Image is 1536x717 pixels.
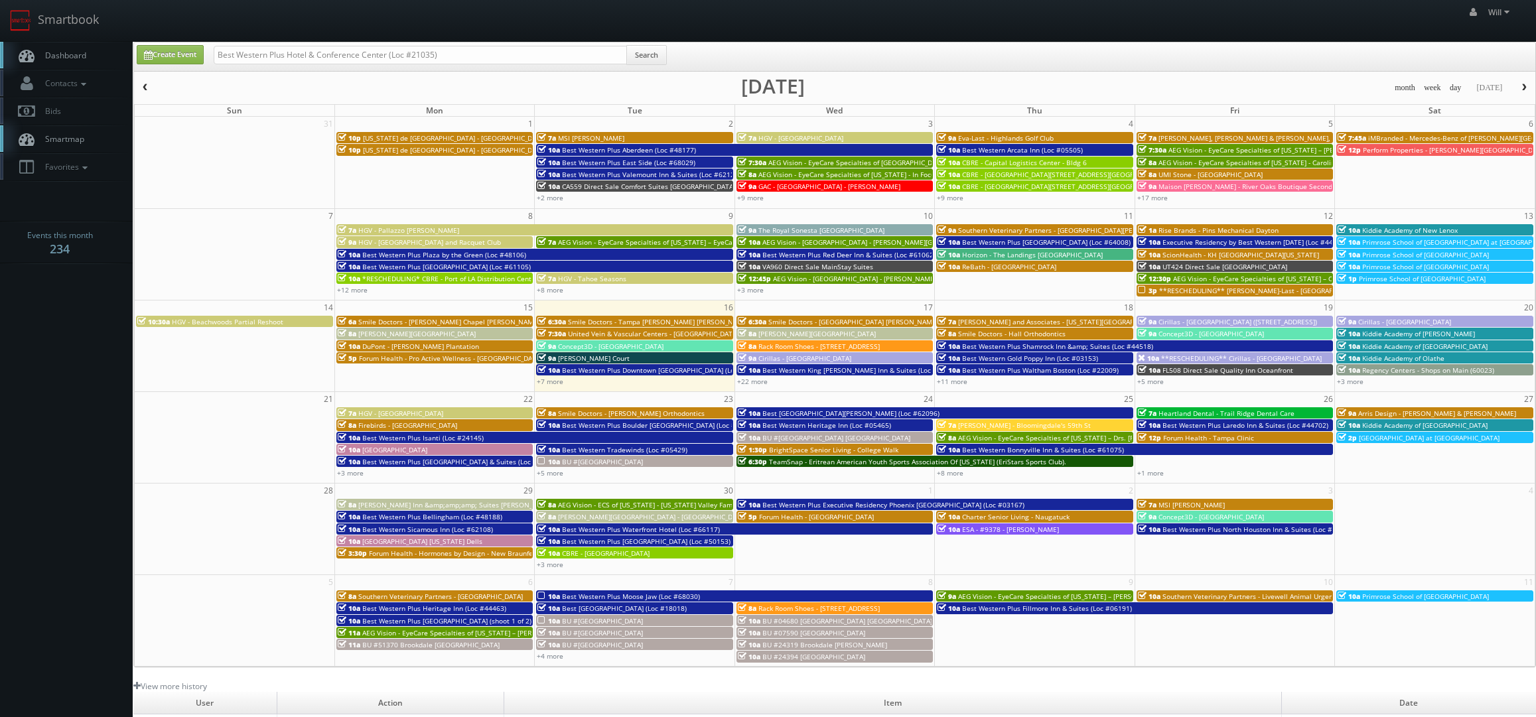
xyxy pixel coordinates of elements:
span: Smile Doctors - [GEOGRAPHIC_DATA] [PERSON_NAME] Orthodontics [768,317,982,326]
span: 10a [338,250,360,259]
span: [GEOGRAPHIC_DATA] [362,445,427,454]
span: Best Western Plus [GEOGRAPHIC_DATA] (Loc #64008) [962,237,1131,247]
span: 10a [1138,262,1160,271]
span: Rack Room Shoes - [STREET_ADDRESS] [758,604,880,613]
span: 10a [938,170,960,179]
span: TeamSnap - Eritrean American Youth Sports Association Of [US_STATE] (EriStars Sports Club). [769,457,1066,466]
span: Concept3D - [GEOGRAPHIC_DATA] [1158,512,1264,521]
span: 10a [1338,342,1360,351]
button: Search [626,45,667,65]
span: Firebirds - [GEOGRAPHIC_DATA] [358,421,457,430]
span: Maison [PERSON_NAME] - River Oaks Boutique Second Shoot [1158,182,1353,191]
span: Best Western Plus Moose Jaw (Loc #68030) [562,592,700,601]
a: +3 more [537,560,563,569]
span: 12p [1138,433,1161,442]
span: *RESCHEDULING* CBRE - Port of LA Distribution Center - [GEOGRAPHIC_DATA] 1 [362,274,615,283]
span: Smile Doctors - Tampa [PERSON_NAME] [PERSON_NAME] Orthodontics [568,317,793,326]
span: 7a [1138,133,1156,143]
span: 10a [1138,237,1160,247]
span: 10a [938,445,960,454]
span: 11a [338,640,360,649]
span: Best Western Plus [GEOGRAPHIC_DATA] & Suites (Loc #61086) [362,457,559,466]
span: CBRE - [GEOGRAPHIC_DATA] [562,549,650,558]
a: +5 more [1137,377,1164,386]
span: AEG Vision - EyeCare Specialties of [US_STATE] – Cascade Family Eye Care [1173,274,1407,283]
span: Best Western Plus Waltham Boston (Loc #22009) [962,365,1119,375]
span: 10a [338,616,360,625]
a: +5 more [537,468,563,478]
span: Best [GEOGRAPHIC_DATA] (Loc #18018) [562,604,687,613]
span: Eva-Last - Highlands Golf Club [958,133,1054,143]
span: United Vein & Vascular Centers - [GEOGRAPHIC_DATA] [568,329,738,338]
span: BU #[GEOGRAPHIC_DATA] [562,628,643,637]
span: 10a [338,512,360,521]
span: Concept3D - [GEOGRAPHIC_DATA] [558,342,663,351]
span: Best Western Arcata Inn (Loc #05505) [962,145,1083,155]
span: [PERSON_NAME] and Associates - [US_STATE][GEOGRAPHIC_DATA] [958,317,1166,326]
span: [PERSON_NAME][GEOGRAPHIC_DATA] [758,329,876,338]
span: Best Western Plus Valemount Inn & Suites (Loc #62120) [562,170,740,179]
span: 10:30a [137,317,170,326]
span: 12:30p [1138,274,1171,283]
span: 10a [1338,250,1360,259]
span: 10a [537,421,560,430]
span: 11a [338,628,360,637]
span: 3p [1138,286,1157,295]
span: Kiddie Academy of [PERSON_NAME] [1362,329,1475,338]
span: 10a [338,537,360,546]
span: 6a [338,317,356,326]
span: 6:30a [738,317,766,326]
span: BU #[GEOGRAPHIC_DATA] [562,616,643,625]
span: Primrose School of [GEOGRAPHIC_DATA] [1362,250,1489,259]
span: Best Western Plus Bellingham (Loc #48188) [362,512,502,521]
span: 9a [1338,409,1356,418]
span: Best Western Plus Waterfront Hotel (Loc #66117) [562,525,720,534]
img: smartbook-logo.png [10,10,31,31]
span: 7a [1138,500,1156,509]
span: 10a [537,525,560,534]
span: AEG Vision - [GEOGRAPHIC_DATA] - [PERSON_NAME][GEOGRAPHIC_DATA] [762,237,991,247]
span: 8a [738,329,756,338]
span: Charter Senior Living - Naugatuck [962,512,1070,521]
span: 9a [537,342,556,351]
span: Primrose School of [GEOGRAPHIC_DATA] [1359,274,1486,283]
span: Primrose School of [GEOGRAPHIC_DATA] [1362,262,1489,271]
span: 8a [338,329,356,338]
span: [PERSON_NAME] Inn &amp;amp;amp; Suites [PERSON_NAME] [358,500,553,509]
span: 7:45a [1338,133,1366,143]
a: +3 more [737,285,764,294]
a: +3 more [337,468,364,478]
span: Contacts [38,78,90,89]
span: [US_STATE] de [GEOGRAPHIC_DATA] - [GEOGRAPHIC_DATA] [363,145,546,155]
span: 9a [738,354,756,363]
span: Favorites [38,161,91,172]
span: 7a [1138,409,1156,418]
button: month [1390,80,1420,96]
span: Regency Centers - Shops on Main (60023) [1362,365,1494,375]
span: 10a [1338,237,1360,247]
span: Best Western Plus [GEOGRAPHIC_DATA] (Loc #50153) [562,537,731,546]
span: 12:45p [738,274,771,283]
span: Best Western Plus Shamrock Inn &amp; Suites (Loc #44518) [962,342,1153,351]
span: Best Western Plus Isanti (Loc #24145) [362,433,484,442]
span: Best Western Plus East Side (Loc #68029) [562,158,695,167]
a: +1 more [1137,468,1164,478]
span: 10a [938,145,960,155]
span: 8a [738,342,756,351]
span: **RESCHEDULING** Cirillas - [GEOGRAPHIC_DATA] [1161,354,1322,363]
span: AEG Vision - EyeCare Specialties of [US_STATE] – [PERSON_NAME] Vision [1168,145,1397,155]
a: +17 more [1137,193,1168,202]
span: 10a [938,342,960,351]
span: [US_STATE] de [GEOGRAPHIC_DATA] - [GEOGRAPHIC_DATA] [363,133,546,143]
span: 10a [338,445,360,454]
span: UMI Stone - [GEOGRAPHIC_DATA] [1158,170,1263,179]
span: 10a [738,250,760,259]
span: HGV - Tahoe Seasons [558,274,626,283]
span: Best Western Bonnyville Inn & Suites (Loc #61075) [962,445,1124,454]
span: 10a [537,628,560,637]
span: 5p [338,354,357,363]
span: 9a [938,592,956,601]
span: 7a [537,237,556,247]
span: Best Western Sicamous Inn (Loc #62108) [362,525,493,534]
span: 10a [1138,365,1160,375]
